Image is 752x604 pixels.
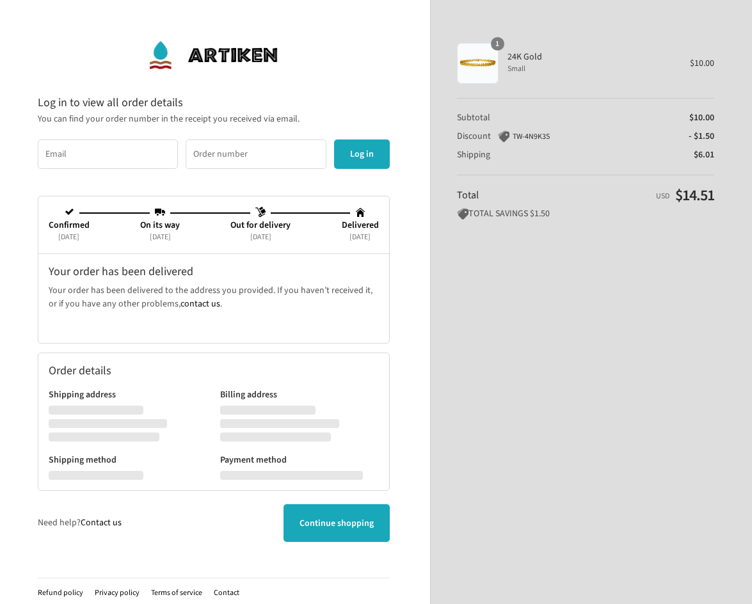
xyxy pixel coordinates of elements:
a: Terms of service [151,587,202,598]
span: Discount [457,130,491,143]
a: Continue shopping [284,504,390,542]
span: $10.00 [690,57,714,70]
span: TW-4N9K3S [513,131,550,142]
span: $6.01 [694,148,714,161]
span: Total [457,188,479,202]
span: 1 [491,37,504,51]
a: Privacy policy [95,587,140,598]
span: Small [508,63,672,75]
h2: Your order has been delivered [49,264,379,279]
h3: Billing address [220,389,378,401]
th: Subtotal [457,112,602,123]
h3: Shipping method [49,454,207,466]
input: Email [38,139,179,169]
span: On its way [140,219,180,231]
h2: Order details [49,363,214,378]
a: Refund policy [38,587,83,598]
a: Contact [214,587,239,598]
span: [DATE] [150,232,171,243]
span: 24K Gold [508,51,672,63]
span: - $1.50 [689,130,714,143]
p: Your order has been delivered to the address you provided. If you haven’t received it, or if you ... [49,284,379,311]
h2: Log in to view all order details [38,95,390,110]
span: Out for delivery [230,219,291,231]
img: ArtiKen [148,36,279,74]
button: Log in [334,139,390,169]
span: $1.50 [530,207,550,220]
span: [DATE] [349,232,371,243]
h3: Payment method [220,454,378,466]
span: $14.51 [675,184,714,207]
span: USD [656,191,669,202]
span: $10.00 [689,111,714,124]
p: Need help? [38,516,122,530]
span: Delivered [342,219,379,231]
a: contact us [180,298,220,310]
span: Shipping [457,148,490,161]
img: 24K Gold - Small [457,43,498,84]
p: You can find your order number in the receipt you received via email. [38,113,390,126]
h3: Shipping address [49,389,207,401]
span: TOTAL SAVINGS [457,207,528,220]
span: [DATE] [58,232,79,243]
span: Continue shopping [300,517,374,530]
input: Order number [186,139,326,169]
span: [DATE] [250,232,271,243]
a: Contact us [81,516,122,529]
span: Confirmed [49,219,90,231]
